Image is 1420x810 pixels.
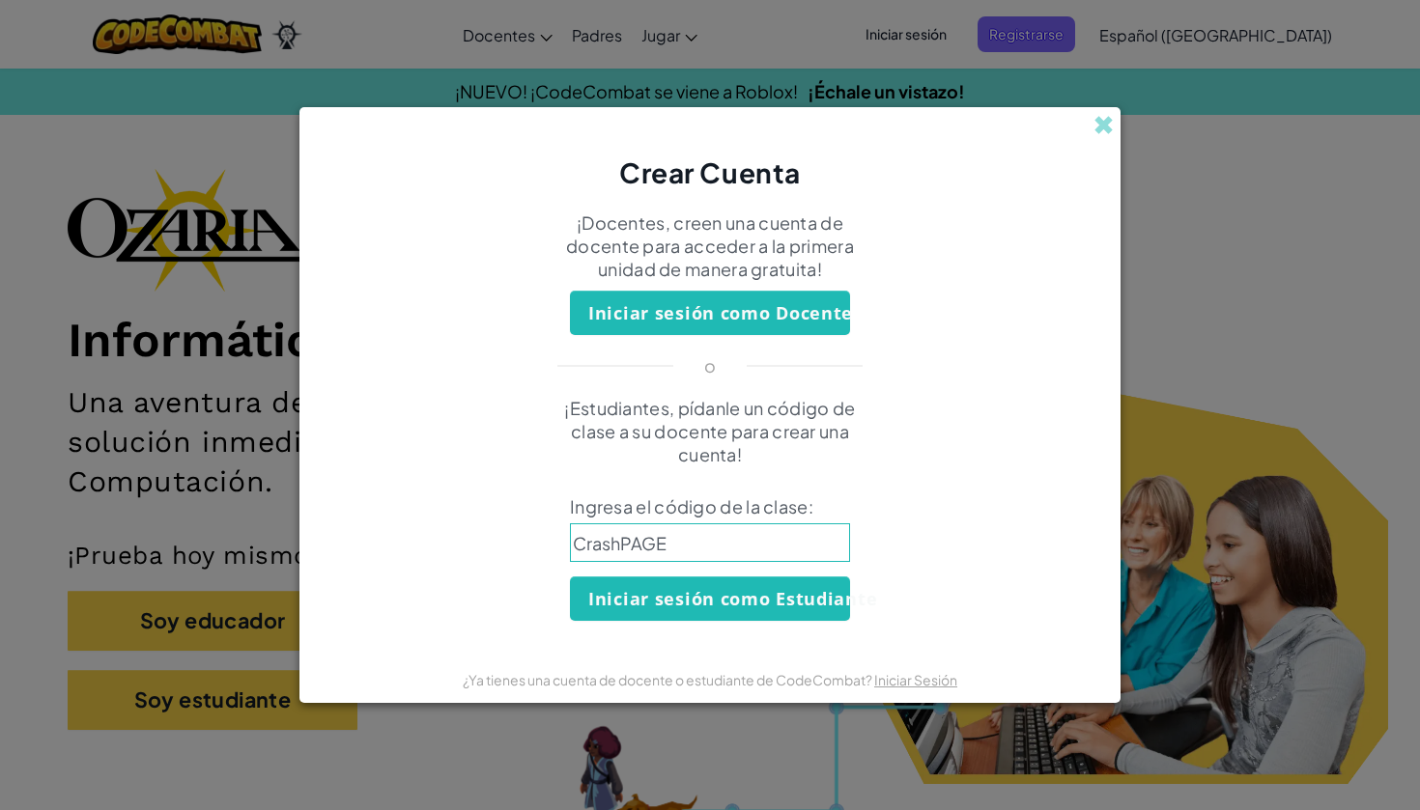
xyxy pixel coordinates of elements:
[704,354,716,377] p: o
[570,576,850,621] button: Iniciar sesión como Estudiante
[541,397,879,466] p: ¡Estudiantes, pídanle un código de clase a su docente para crear una cuenta!
[874,671,957,688] a: Iniciar Sesión
[570,291,850,335] button: Iniciar sesión como Docente
[541,211,879,281] p: ¡Docentes, creen una cuenta de docente para acceder a la primera unidad de manera gratuita!
[619,155,801,189] span: Crear Cuenta
[463,671,874,688] span: ¿Ya tienes una cuenta de docente o estudiante de CodeCombat?
[570,495,850,518] span: Ingresa el código de la clase:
